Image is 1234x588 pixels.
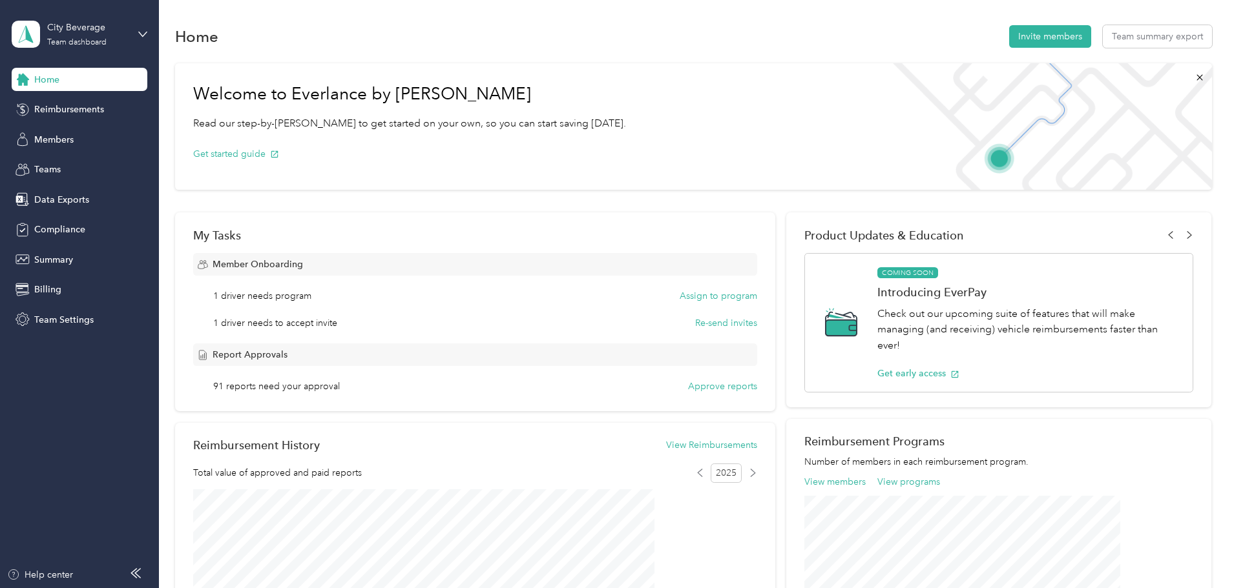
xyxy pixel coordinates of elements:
button: View members [804,475,866,489]
button: View Reimbursements [666,438,757,452]
span: Total value of approved and paid reports [193,466,362,480]
span: Home [34,73,59,86]
button: Invite members [1009,25,1091,48]
span: Members [34,133,74,147]
span: Data Exports [34,193,89,207]
button: Assign to program [680,289,757,303]
span: Reimbursements [34,103,104,116]
h1: Introducing EverPay [877,285,1179,299]
span: 91 reports need your approval [213,380,340,393]
button: Get early access [877,367,959,380]
button: Re-send invites [695,316,757,330]
h2: Reimbursement History [193,438,320,452]
span: 1 driver needs program [213,289,311,303]
span: Teams [34,163,61,176]
div: Team dashboard [47,39,107,46]
span: Report Approvals [213,348,288,361]
p: Number of members in each reimbursement program. [804,455,1193,469]
button: View programs [877,475,940,489]
h1: Welcome to Everlance by [PERSON_NAME] [193,84,626,105]
p: Read our step-by-[PERSON_NAME] to get started on your own, so you can start saving [DATE]. [193,116,626,132]
img: Welcome to everlance [880,63,1211,190]
button: Get started guide [193,147,279,161]
div: My Tasks [193,228,757,242]
span: Billing [34,283,61,296]
button: Approve reports [688,380,757,393]
span: Team Settings [34,313,94,327]
span: 1 driver needs to accept invite [213,316,337,330]
span: Compliance [34,223,85,236]
span: 2025 [711,463,742,483]
span: Product Updates & Education [804,228,964,242]
iframe: Everlance-gr Chat Button Frame [1162,516,1234,588]
h2: Reimbursement Programs [804,434,1193,448]
span: COMING SOON [877,267,938,279]
span: Member Onboarding [213,258,303,271]
button: Help center [7,568,73,582]
div: City Beverage [47,21,128,34]
span: Summary [34,253,73,267]
h1: Home [175,30,218,43]
p: Check out our upcoming suite of features that will make managing (and receiving) vehicle reimburs... [877,306,1179,354]
button: Team summary export [1103,25,1212,48]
